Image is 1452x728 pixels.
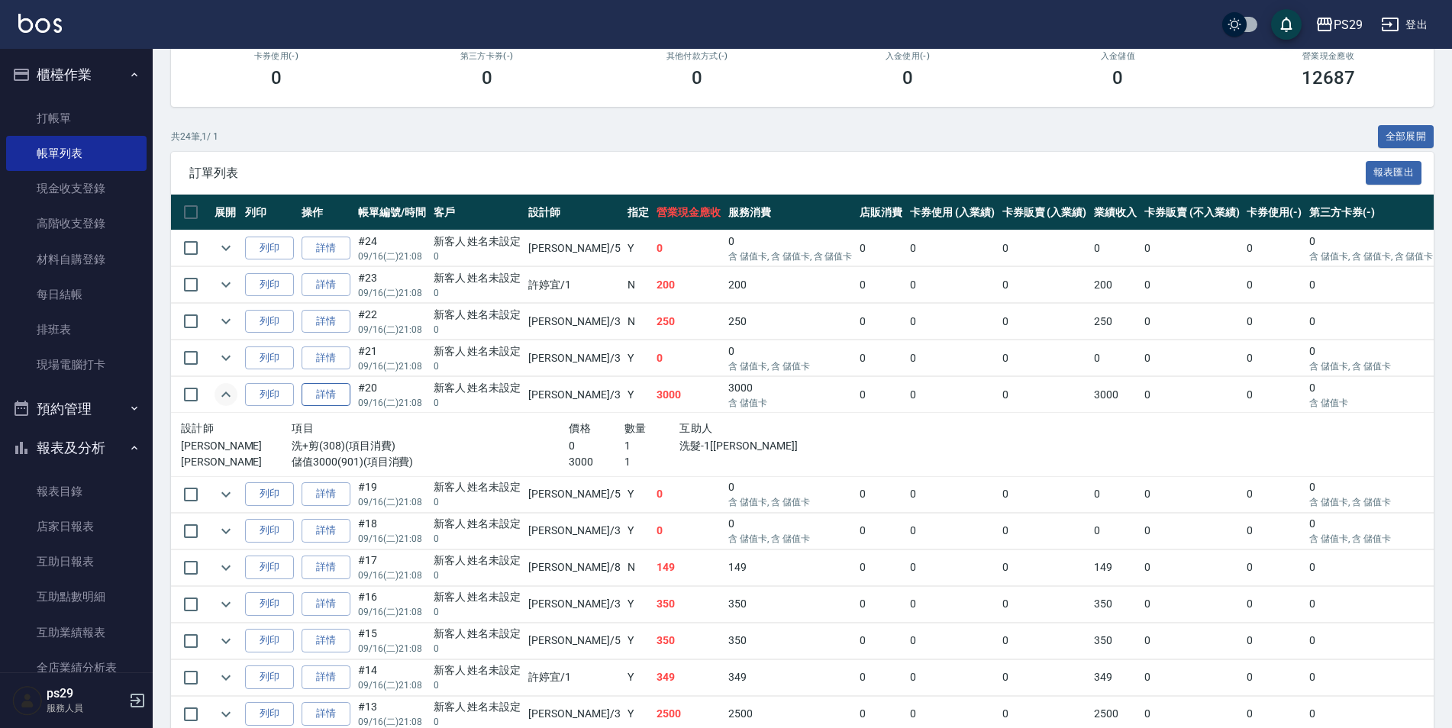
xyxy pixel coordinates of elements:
td: #16 [354,586,430,622]
th: 卡券使用 (入業績) [906,195,999,230]
p: 0 [434,495,521,509]
button: 列印 [245,702,294,726]
td: 0 [1243,267,1305,303]
p: 0 [569,438,624,454]
td: 0 [856,513,906,549]
td: 3000 [724,377,856,413]
td: #17 [354,549,430,585]
p: 含 儲值卡, 含 儲值卡, 含 儲值卡 [728,250,852,263]
td: Y [624,586,653,622]
td: [PERSON_NAME] /3 [524,377,624,413]
p: 含 儲值卡, 含 儲值卡 [1309,495,1433,509]
span: 設計師 [181,422,214,434]
button: 全部展開 [1378,125,1434,149]
a: 帳單列表 [6,136,147,171]
td: 0 [999,623,1091,659]
p: 含 儲值卡 [1309,396,1433,410]
p: 0 [434,286,521,300]
button: expand row [215,310,237,333]
th: 設計師 [524,195,624,230]
p: 0 [434,642,521,656]
a: 詳情 [302,519,350,543]
td: 0 [1141,340,1243,376]
th: 服務消費 [724,195,856,230]
td: 0 [999,659,1091,695]
td: Y [624,377,653,413]
h5: ps29 [47,686,124,701]
th: 指定 [624,195,653,230]
p: 09/16 (二) 21:08 [358,569,426,582]
td: 0 [856,659,906,695]
td: 0 [1305,476,1437,512]
td: 3000 [653,377,724,413]
td: 0 [1141,623,1243,659]
button: expand row [215,666,237,689]
a: 全店業績分析表 [6,650,147,685]
p: 0 [434,396,521,410]
td: 0 [856,304,906,340]
td: 0 [856,267,906,303]
button: expand row [215,703,237,726]
td: 350 [653,586,724,622]
button: expand row [215,593,237,616]
div: 新客人 姓名未設定 [434,380,521,396]
button: 列印 [245,482,294,506]
td: 0 [1090,476,1141,512]
a: 報表匯出 [1366,165,1422,179]
a: 店家日報表 [6,509,147,544]
td: 0 [999,586,1091,622]
button: 列印 [245,592,294,616]
div: 新客人 姓名未設定 [434,552,521,569]
th: 客戶 [430,195,525,230]
th: 卡券使用(-) [1243,195,1305,230]
h2: 入金使用(-) [821,51,995,61]
td: #15 [354,623,430,659]
button: expand row [215,237,237,259]
td: #20 [354,377,430,413]
td: 0 [1305,340,1437,376]
p: 服務人員 [47,701,124,715]
td: 0 [1141,586,1243,622]
p: 09/16 (二) 21:08 [358,323,426,337]
td: 0 [1243,476,1305,512]
td: 0 [1243,549,1305,585]
span: 項目 [292,422,314,434]
a: 排班表 [6,312,147,347]
td: #21 [354,340,430,376]
td: 350 [1090,623,1141,659]
p: 3000 [569,454,624,470]
p: 0 [434,678,521,692]
td: 許婷宜 /1 [524,267,624,303]
button: 列印 [245,346,294,370]
td: 0 [856,549,906,585]
td: 3000 [1090,377,1141,413]
p: 09/16 (二) 21:08 [358,250,426,263]
td: 0 [1090,340,1141,376]
h3: 0 [1112,67,1123,89]
td: 200 [724,267,856,303]
td: #22 [354,304,430,340]
p: 含 儲值卡, 含 儲值卡 [728,359,852,373]
td: 0 [724,230,856,266]
td: 0 [856,623,906,659]
p: 09/16 (二) 21:08 [358,495,426,509]
p: 0 [434,605,521,619]
h3: 0 [902,67,913,89]
button: PS29 [1309,9,1369,40]
td: Y [624,513,653,549]
td: Y [624,340,653,376]
span: 互助人 [679,422,712,434]
a: 材料自購登錄 [6,242,147,277]
a: 每日結帳 [6,277,147,312]
span: 價格 [569,422,591,434]
p: 共 24 筆, 1 / 1 [171,130,218,143]
td: 0 [1141,549,1243,585]
td: #14 [354,659,430,695]
div: 新客人 姓名未設定 [434,270,521,286]
td: 149 [724,549,856,585]
a: 詳情 [302,665,350,689]
td: [PERSON_NAME] /8 [524,549,624,585]
td: 0 [1305,377,1437,413]
button: expand row [215,520,237,543]
p: 含 儲值卡, 含 儲值卡 [1309,359,1433,373]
